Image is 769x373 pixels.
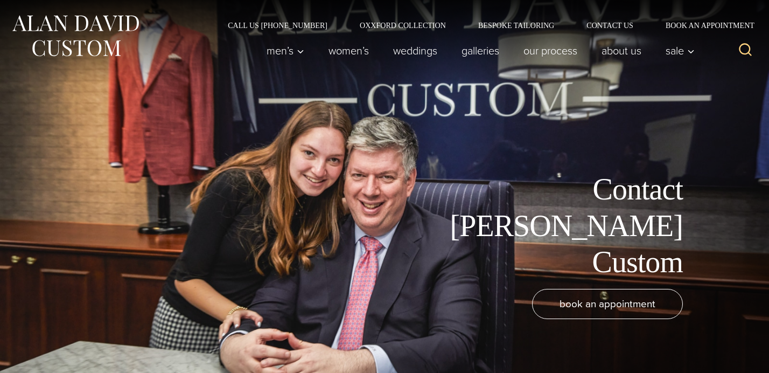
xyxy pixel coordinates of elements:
span: Sale [666,45,695,56]
a: Contact Us [570,22,649,29]
a: About Us [590,40,654,61]
a: Our Process [512,40,590,61]
a: book an appointment [532,289,683,319]
span: Men’s [267,45,304,56]
h1: Contact [PERSON_NAME] Custom [441,171,683,280]
a: Book an Appointment [649,22,758,29]
a: Oxxford Collection [344,22,462,29]
button: View Search Form [732,38,758,64]
nav: Secondary Navigation [212,22,758,29]
span: book an appointment [560,296,655,312]
a: weddings [381,40,450,61]
nav: Primary Navigation [255,40,701,61]
img: Alan David Custom [11,12,140,60]
a: Call Us [PHONE_NUMBER] [212,22,344,29]
a: Bespoke Tailoring [462,22,570,29]
a: Galleries [450,40,512,61]
a: Women’s [317,40,381,61]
